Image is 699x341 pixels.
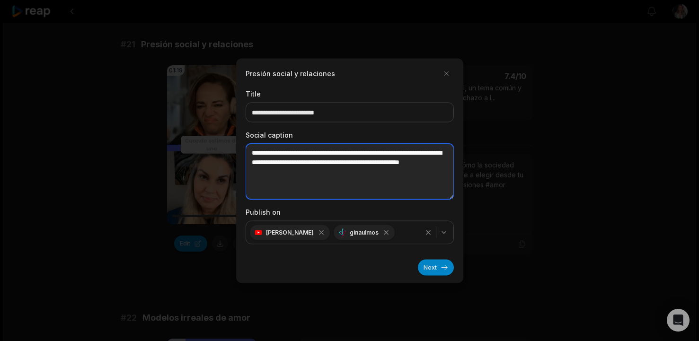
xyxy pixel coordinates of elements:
[250,225,330,240] div: [PERSON_NAME]
[246,207,454,217] label: Publish on
[246,69,335,79] h2: Presión social y relaciones
[418,259,454,275] button: Next
[246,130,454,140] label: Social caption
[334,225,395,240] div: ginaulmos
[246,88,454,98] label: Title
[246,220,454,244] button: [PERSON_NAME]ginaulmos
